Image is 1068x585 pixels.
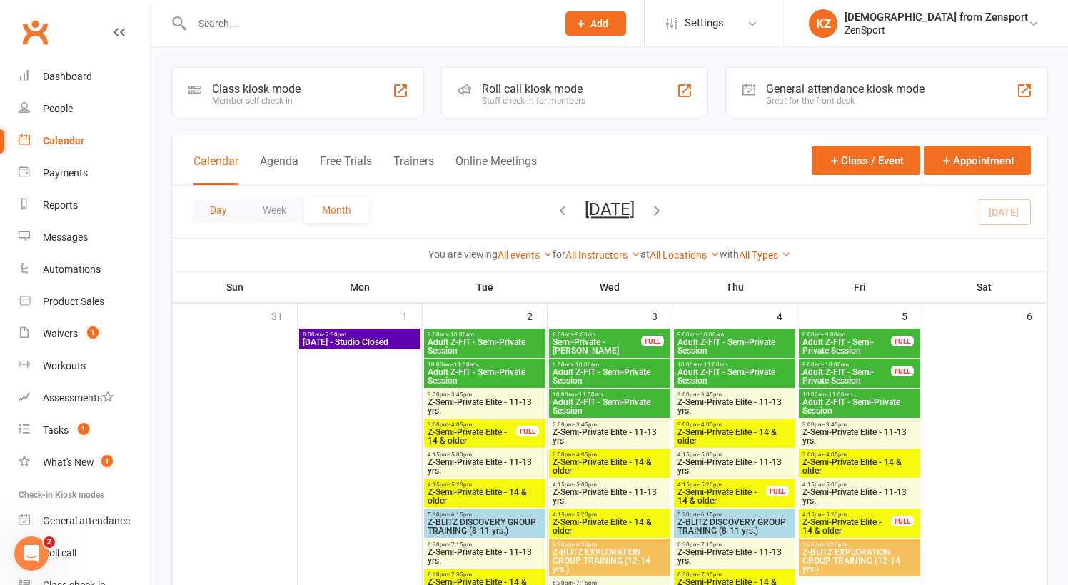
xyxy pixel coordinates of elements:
span: 10:00am [677,361,792,368]
span: Adult Z-FIT - Semi-Private Session [552,368,667,385]
div: Reports [43,199,78,211]
span: - 5:00pm [698,451,722,458]
span: 6:30pm [677,571,792,578]
div: Assessments [43,392,114,404]
span: 4:15pm [802,481,917,488]
span: - 5:20pm [573,511,597,518]
div: Waivers [43,328,78,339]
a: Waivers 1 [19,318,151,350]
span: - 11:00am [576,391,603,398]
th: Wed [548,272,672,302]
div: General attendance kiosk mode [766,82,925,96]
span: - 5:00pm [573,481,597,488]
span: - 3:45pm [823,421,847,428]
div: 3 [652,304,672,327]
span: - 10:00am [697,331,724,338]
span: Z-Semi-Private Elite - 14 & older [552,518,667,535]
span: 3:00pm [552,421,667,428]
span: 9:00am [427,331,543,338]
span: Adult Z-FIT - Semi-Private Session [427,368,543,385]
span: Adult Z-FIT - Semi-Private Session [677,368,792,385]
a: Tasks 1 [19,414,151,446]
span: Semi-Private - [PERSON_NAME] [552,338,642,355]
span: - 11:00am [701,361,727,368]
span: [DATE] - Studio Closed [302,338,418,346]
span: - 3:45pm [448,391,472,398]
span: Z-Semi-Private Elite - 14 & older [802,518,892,535]
th: Fri [797,272,922,302]
div: What's New [43,456,94,468]
span: Z-BLITZ EXPLORATION GROUP TRAINING (12-14 yrs.) [802,548,917,574]
div: People [43,103,73,114]
span: - 7:30pm [323,331,346,338]
span: - 5:20pm [823,511,847,518]
span: 9:00am [802,361,892,368]
div: [DEMOGRAPHIC_DATA] from Zensport [845,11,1028,24]
span: - 5:00pm [823,481,847,488]
div: Roll call kiosk mode [482,82,585,96]
a: General attendance kiosk mode [19,505,151,537]
span: Adult Z-FIT - Semi-Private Session [552,398,667,415]
a: Automations [19,254,151,286]
span: 5:30pm [802,541,917,548]
strong: at [640,249,650,260]
span: 8:00am [802,331,892,338]
span: 3:00pm [802,451,917,458]
span: - 11:00am [826,391,852,398]
span: 5:30pm [427,511,543,518]
span: 10:00am [427,361,543,368]
th: Sat [922,272,1047,302]
div: Tasks [43,424,69,436]
span: Z-Semi-Private Elite - 11-13 yrs. [427,548,543,565]
span: - 4:05pm [448,421,472,428]
div: 4 [777,304,797,327]
div: Great for the front desk [766,96,925,106]
span: 6:30pm [677,541,792,548]
span: Adult Z-FIT - Semi-Private Session [802,398,917,415]
span: - 7:15pm [448,541,472,548]
span: 4:15pm [677,481,767,488]
a: Calendar [19,125,151,157]
button: Appointment [924,146,1031,175]
span: 4:15pm [552,511,667,518]
a: Dashboard [19,61,151,93]
span: 3:00pm [677,421,792,428]
span: 4:15pm [427,481,543,488]
span: Z-Semi-Private Elite - 14 & older [427,488,543,505]
span: - 11:00am [451,361,478,368]
input: Search... [188,14,547,34]
span: Z-Semi-Private Elite - 11-13 yrs. [802,428,917,445]
span: - 10:00am [448,331,474,338]
a: All Instructors [565,249,640,261]
a: Reports [19,189,151,221]
a: All events [498,249,553,261]
a: People [19,93,151,125]
span: 1 [101,455,113,467]
div: 2 [527,304,547,327]
span: 10:00am [552,391,667,398]
span: - 4:05pm [573,451,597,458]
th: Mon [298,272,423,302]
span: Add [590,18,608,29]
button: Agenda [260,154,298,185]
span: 4:15pm [802,511,892,518]
span: - 7:15pm [698,541,722,548]
span: Z-Semi-Private Elite - 11-13 yrs. [677,458,792,475]
span: Z-BLITZ EXPLORATION GROUP TRAINING (12-14 yrs.) [552,548,667,574]
button: [DATE] [585,199,635,219]
span: Z-Semi-Private Elite - 14 & older [552,458,667,475]
div: General attendance [43,515,130,526]
a: Workouts [19,350,151,382]
button: Class / Event [812,146,920,175]
strong: with [720,249,739,260]
span: 2 [44,536,55,548]
div: FULL [891,366,914,376]
div: FULL [891,336,914,346]
a: Payments [19,157,151,189]
span: Z-Semi-Private Elite - 14 & older [802,458,917,475]
div: FULL [516,426,539,436]
div: Roll call [43,547,76,559]
div: Automations [43,264,101,275]
span: Z-Semi-Private Elite - 11-13 yrs. [677,398,792,415]
span: 3:00pm [677,391,792,398]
